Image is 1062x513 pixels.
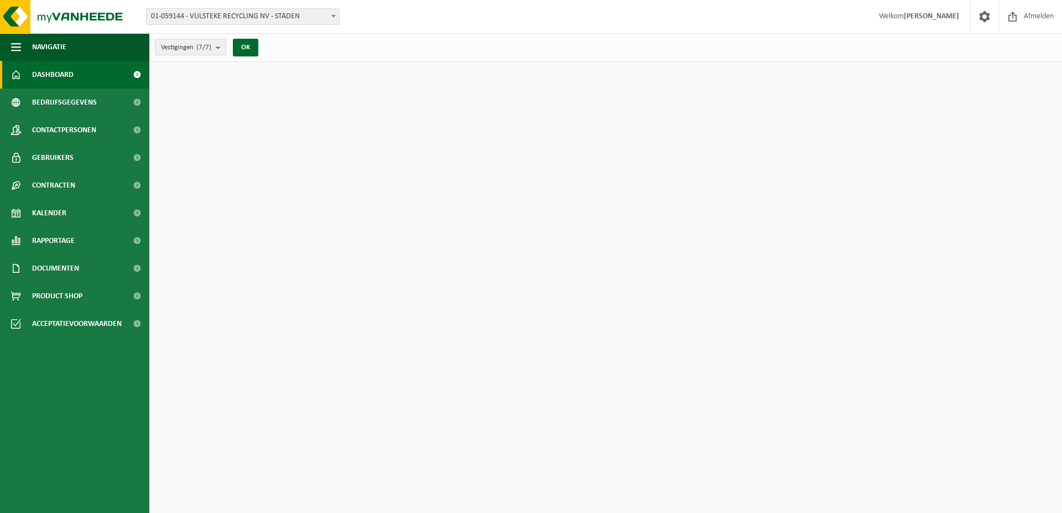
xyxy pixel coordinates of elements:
[146,8,340,25] span: 01-059144 - VULSTEKE RECYCLING NV - STADEN
[32,199,66,227] span: Kalender
[233,39,258,56] button: OK
[32,89,97,116] span: Bedrijfsgegevens
[32,255,79,282] span: Documenten
[32,61,74,89] span: Dashboard
[32,172,75,199] span: Contracten
[904,12,959,20] strong: [PERSON_NAME]
[196,44,211,51] count: (7/7)
[32,310,122,338] span: Acceptatievoorwaarden
[32,282,82,310] span: Product Shop
[32,227,75,255] span: Rapportage
[32,144,74,172] span: Gebruikers
[32,116,96,144] span: Contactpersonen
[161,39,211,56] span: Vestigingen
[147,9,339,24] span: 01-059144 - VULSTEKE RECYCLING NV - STADEN
[155,39,226,55] button: Vestigingen(7/7)
[32,33,66,61] span: Navigatie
